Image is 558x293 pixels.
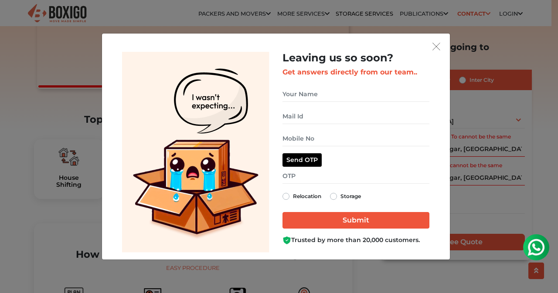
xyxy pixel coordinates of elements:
[282,52,429,64] h2: Leaving us so soon?
[293,191,321,202] label: Relocation
[282,68,429,76] h3: Get answers directly from our team..
[282,168,429,184] input: OTP
[282,131,429,146] input: Mobile No
[340,191,361,202] label: Storage
[122,52,269,253] img: Lead Welcome Image
[9,9,26,26] img: whatsapp-icon.svg
[282,212,429,229] input: Submit
[282,153,322,167] button: Send OTP
[432,43,440,51] img: exit
[282,236,429,245] div: Trusted by more than 20,000 customers.
[282,87,429,102] input: Your Name
[282,109,429,124] input: Mail Id
[282,236,291,245] img: Boxigo Customer Shield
